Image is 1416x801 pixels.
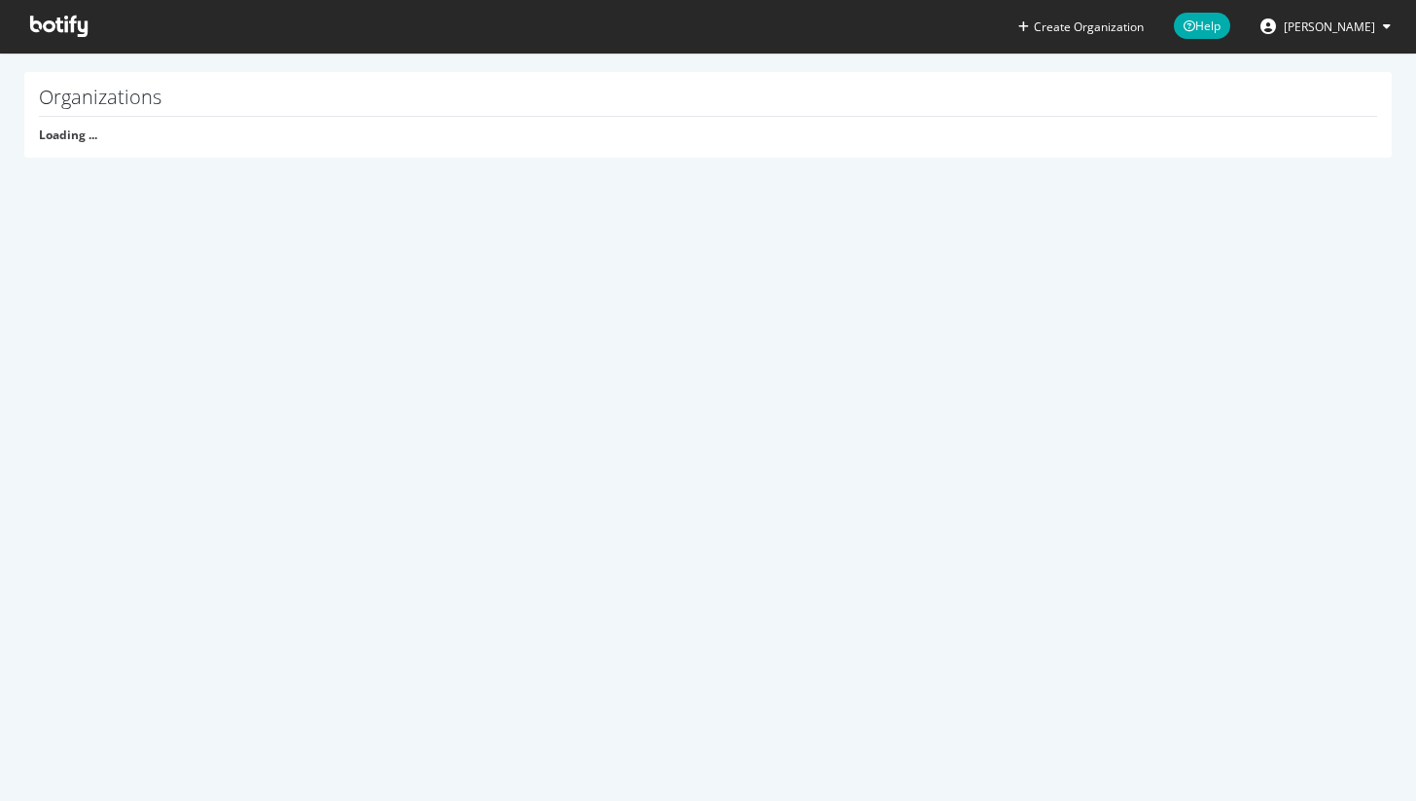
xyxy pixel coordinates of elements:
[39,87,1377,117] h1: Organizations
[1174,13,1230,39] span: Help
[1284,18,1375,35] span: Alejandra Roca
[1017,18,1145,36] button: Create Organization
[39,127,97,143] strong: Loading ...
[1245,11,1406,42] button: [PERSON_NAME]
